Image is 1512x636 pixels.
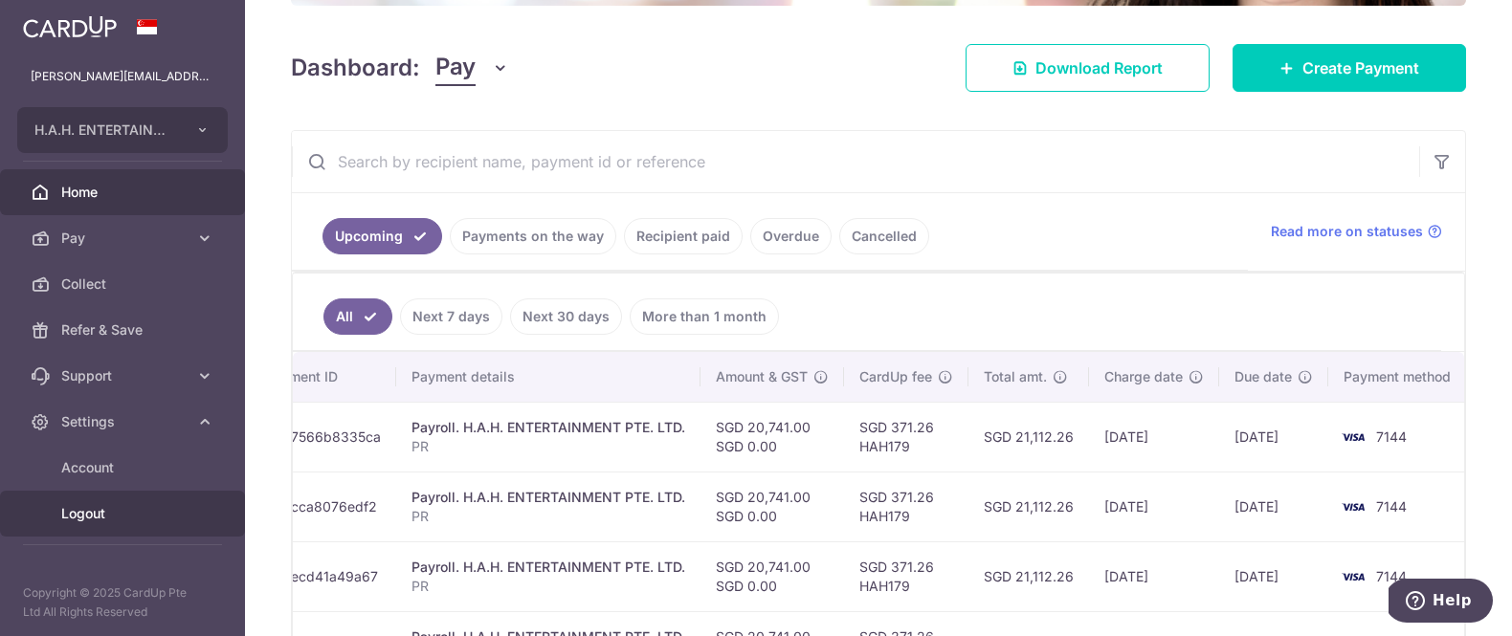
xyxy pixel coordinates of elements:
[291,51,420,85] h4: Dashboard:
[968,541,1089,611] td: SGD 21,112.26
[844,402,968,472] td: SGD 371.26 HAH179
[1376,428,1407,445] span: 7144
[411,507,685,526] p: PR
[630,298,779,335] a: More than 1 month
[1234,367,1292,386] span: Due date
[984,367,1047,386] span: Total amt.
[61,320,188,340] span: Refer & Save
[435,50,509,86] button: Pay
[1233,44,1466,92] a: Create Payment
[839,218,929,254] a: Cancelled
[1334,426,1372,449] img: Bank Card
[250,402,396,472] td: txn_7566b8335ca
[1089,402,1219,472] td: [DATE]
[1334,565,1372,588] img: Bank Card
[1334,495,1372,518] img: Bank Card
[1104,367,1183,386] span: Charge date
[400,298,502,335] a: Next 7 days
[968,402,1089,472] td: SGD 21,112.26
[34,121,176,140] span: H.A.H. ENTERTAINMENT PTE. LTD.
[411,558,685,577] div: Payroll. H.A.H. ENTERTAINMENT PTE. LTD.
[1089,472,1219,541] td: [DATE]
[1271,222,1442,241] a: Read more on statuses
[250,352,396,402] th: Payment ID
[61,229,188,248] span: Pay
[624,218,743,254] a: Recipient paid
[1219,402,1328,472] td: [DATE]
[700,541,844,611] td: SGD 20,741.00 SGD 0.00
[1219,541,1328,611] td: [DATE]
[700,402,844,472] td: SGD 20,741.00 SGD 0.00
[968,472,1089,541] td: SGD 21,112.26
[322,218,442,254] a: Upcoming
[966,44,1210,92] a: Download Report
[292,131,1419,192] input: Search by recipient name, payment id or reference
[396,352,700,402] th: Payment details
[61,366,188,385] span: Support
[750,218,832,254] a: Overdue
[1089,541,1219,611] td: [DATE]
[61,412,188,431] span: Settings
[859,367,932,386] span: CardUp fee
[31,67,214,86] p: [PERSON_NAME][EMAIL_ADDRESS][PERSON_NAME][DOMAIN_NAME]
[23,15,117,38] img: CardUp
[1302,56,1419,79] span: Create Payment
[1271,222,1423,241] span: Read more on statuses
[1376,568,1407,584] span: 7144
[1328,352,1474,402] th: Payment method
[510,298,622,335] a: Next 30 days
[61,274,188,294] span: Collect
[411,437,685,456] p: PR
[716,367,808,386] span: Amount & GST
[844,541,968,611] td: SGD 371.26 HAH179
[250,472,396,541] td: txn_cca8076edf2
[411,488,685,507] div: Payroll. H.A.H. ENTERTAINMENT PTE. LTD.
[1376,498,1407,515] span: 7144
[435,50,476,86] span: Pay
[323,298,392,335] a: All
[700,472,844,541] td: SGD 20,741.00 SGD 0.00
[844,472,968,541] td: SGD 371.26 HAH179
[411,577,685,596] p: PR
[61,458,188,477] span: Account
[17,107,228,153] button: H.A.H. ENTERTAINMENT PTE. LTD.
[1219,472,1328,541] td: [DATE]
[61,504,188,523] span: Logout
[250,541,396,611] td: txn_ecd41a49a67
[1035,56,1163,79] span: Download Report
[61,183,188,202] span: Home
[1389,579,1493,626] iframe: Opens a widget where you can find more information
[450,218,616,254] a: Payments on the way
[411,418,685,437] div: Payroll. H.A.H. ENTERTAINMENT PTE. LTD.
